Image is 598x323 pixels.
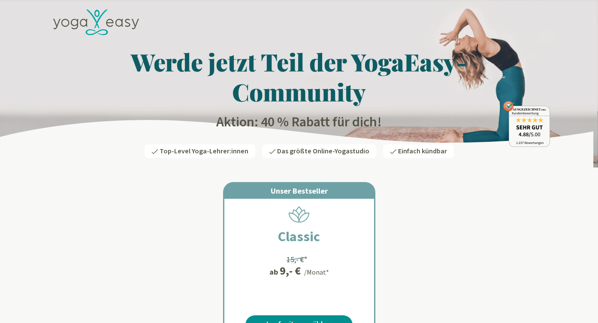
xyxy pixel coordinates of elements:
[48,114,550,131] h2: Aktion: 40 % Rabatt für dich!
[48,47,550,107] h1: Werde jetzt Teil der YogaEasy-Community
[160,147,248,156] span: Top-Level Yoga-Lehrer:innen
[280,265,301,276] div: 9,- €
[287,254,308,265] div: 15,- €*
[304,267,329,277] div: /Monat*
[257,226,341,247] h2: Classic
[398,147,447,156] span: Einfach kündbar
[503,101,550,147] img: ausgezeichnet_badge.png
[277,147,369,156] span: Das größte Online-Yogastudio
[269,266,280,278] span: ab
[271,186,328,196] span: Unser Bestseller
